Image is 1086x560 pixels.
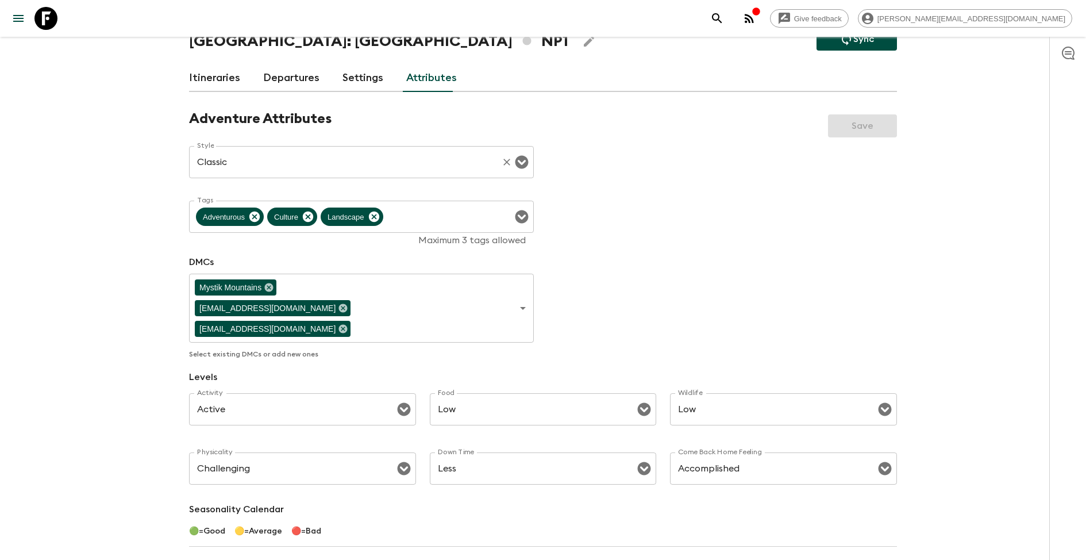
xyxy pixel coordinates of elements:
p: Levels [189,370,897,384]
a: Attributes [406,64,457,92]
label: Come Back Home Feeling [678,447,762,457]
span: [PERSON_NAME][EMAIL_ADDRESS][DOMAIN_NAME] [871,14,1072,23]
button: Edit Adventure Title [577,30,600,53]
span: Landscape [321,210,371,224]
label: Style [197,141,214,151]
label: Down Time [438,447,474,457]
label: Physicality [197,447,233,457]
button: menu [7,7,30,30]
span: Culture [267,210,305,224]
button: Open [636,401,652,417]
p: DMCs [189,255,534,269]
p: 🔴 = Bad [291,526,321,537]
a: Settings [342,64,383,92]
button: Open [877,401,893,417]
span: Mystik Mountains [195,281,266,294]
span: Give feedback [788,14,848,23]
label: Wildlife [678,388,703,398]
button: Open [636,461,652,477]
p: Maximum 3 tags allowed [197,235,526,246]
button: Open [514,154,530,170]
button: Open [514,209,530,225]
p: 🟡 = Average [234,526,282,537]
label: Food [438,388,455,398]
div: [PERSON_NAME][EMAIL_ADDRESS][DOMAIN_NAME] [858,9,1072,28]
label: Activity [197,388,223,398]
div: [EMAIL_ADDRESS][DOMAIN_NAME] [195,321,351,337]
h2: Adventure Attributes [189,110,332,128]
button: Clear [499,154,515,170]
h1: [GEOGRAPHIC_DATA]: [GEOGRAPHIC_DATA] NP1 [189,30,568,53]
p: Select existing DMCs or add new ones [189,347,534,361]
label: Tags [197,195,213,205]
span: Adventurous [196,210,252,224]
span: [EMAIL_ADDRESS][DOMAIN_NAME] [195,302,340,315]
div: Culture [267,208,317,226]
div: Mystik Mountains [195,279,276,296]
button: Sync adventure departures to the booking engine [817,28,897,51]
p: Seasonality Calendar [189,503,897,516]
button: Open [396,461,412,477]
p: 🟢 = Good [189,526,225,537]
div: Adventurous [196,208,264,226]
button: search adventures [706,7,729,30]
div: [EMAIL_ADDRESS][DOMAIN_NAME] [195,300,351,316]
a: Itineraries [189,64,240,92]
button: Open [396,401,412,417]
a: Give feedback [770,9,849,28]
button: Open [877,461,893,477]
div: Landscape [321,208,383,226]
p: Sync [853,32,874,46]
a: Departures [263,64,319,92]
span: [EMAIL_ADDRESS][DOMAIN_NAME] [195,323,340,336]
